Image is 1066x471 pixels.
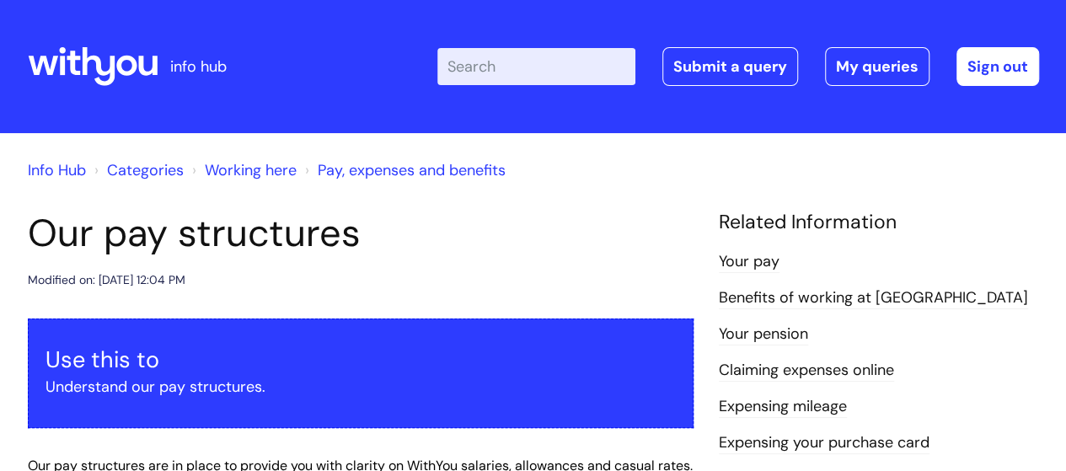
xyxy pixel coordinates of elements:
input: Search [437,48,635,85]
h4: Related Information [719,211,1039,234]
li: Solution home [90,157,184,184]
a: Info Hub [28,160,86,180]
h1: Our pay structures [28,211,694,256]
a: Categories [107,160,184,180]
a: My queries [825,47,929,86]
a: Claiming expenses online [719,360,894,382]
div: | - [437,47,1039,86]
p: info hub [170,53,227,80]
p: Understand our pay structures. [46,373,676,400]
a: Benefits of working at [GEOGRAPHIC_DATA] [719,287,1028,309]
a: Pay, expenses and benefits [318,160,506,180]
a: Sign out [956,47,1039,86]
a: Expensing your purchase card [719,432,929,454]
li: Working here [188,157,297,184]
div: Modified on: [DATE] 12:04 PM [28,270,185,291]
a: Submit a query [662,47,798,86]
a: Expensing mileage [719,396,847,418]
a: Working here [205,160,297,180]
a: Your pay [719,251,779,273]
a: Your pension [719,324,808,345]
h3: Use this to [46,346,676,373]
li: Pay, expenses and benefits [301,157,506,184]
